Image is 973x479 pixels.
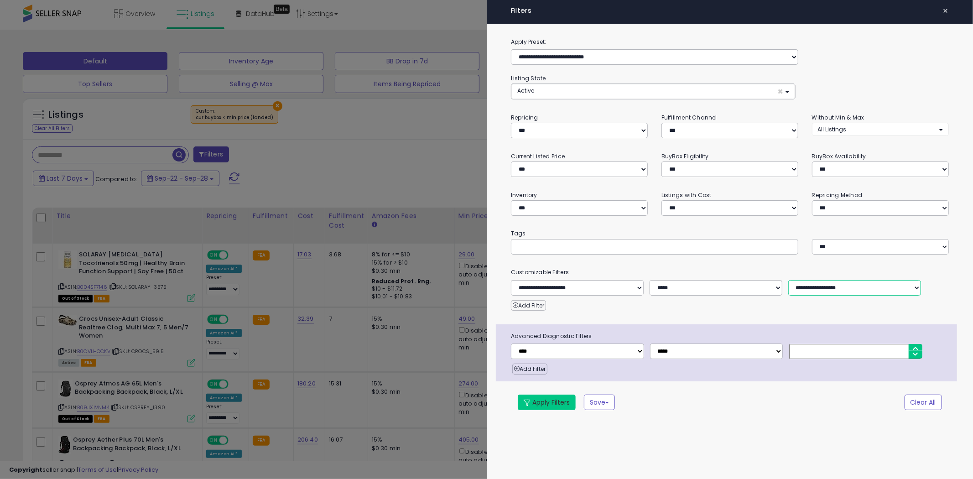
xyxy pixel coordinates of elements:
[661,152,709,160] small: BuyBox Eligibility
[584,395,615,410] button: Save
[504,331,957,341] span: Advanced Diagnostic Filters
[812,191,863,199] small: Repricing Method
[512,364,547,375] button: Add Filter
[939,5,952,17] button: ×
[511,114,538,121] small: Repricing
[517,87,534,94] span: Active
[511,74,546,82] small: Listing State
[504,37,956,47] label: Apply Preset:
[504,267,956,277] small: Customizable Filters
[504,229,956,239] small: Tags
[818,125,847,133] span: All Listings
[778,87,784,96] span: ×
[511,191,537,199] small: Inventory
[812,123,949,136] button: All Listings
[943,5,949,17] span: ×
[518,395,576,410] button: Apply Filters
[812,152,866,160] small: BuyBox Availability
[812,114,864,121] small: Without Min & Max
[905,395,942,410] button: Clear All
[511,152,565,160] small: Current Listed Price
[661,114,717,121] small: Fulfillment Channel
[511,7,949,15] h4: Filters
[511,84,795,99] button: Active ×
[511,300,546,311] button: Add Filter
[661,191,712,199] small: Listings with Cost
